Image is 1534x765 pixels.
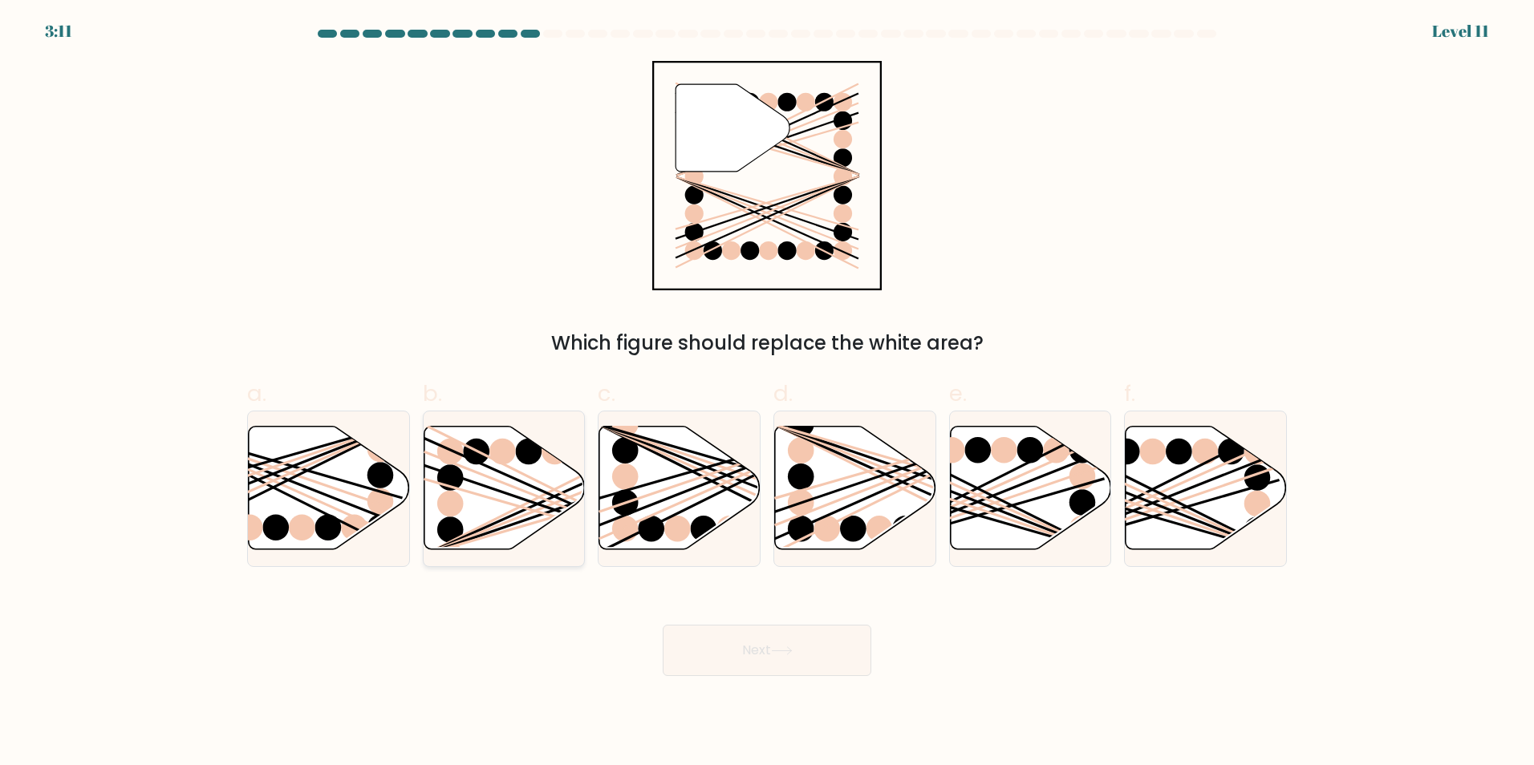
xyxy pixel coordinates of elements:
div: 3:11 [45,19,72,43]
span: a. [247,378,266,409]
span: b. [423,378,442,409]
g: " [676,84,789,172]
span: c. [598,378,615,409]
span: f. [1124,378,1135,409]
div: Level 11 [1432,19,1489,43]
span: e. [949,378,967,409]
button: Next [663,625,871,676]
span: d. [773,378,793,409]
div: Which figure should replace the white area? [257,329,1277,358]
